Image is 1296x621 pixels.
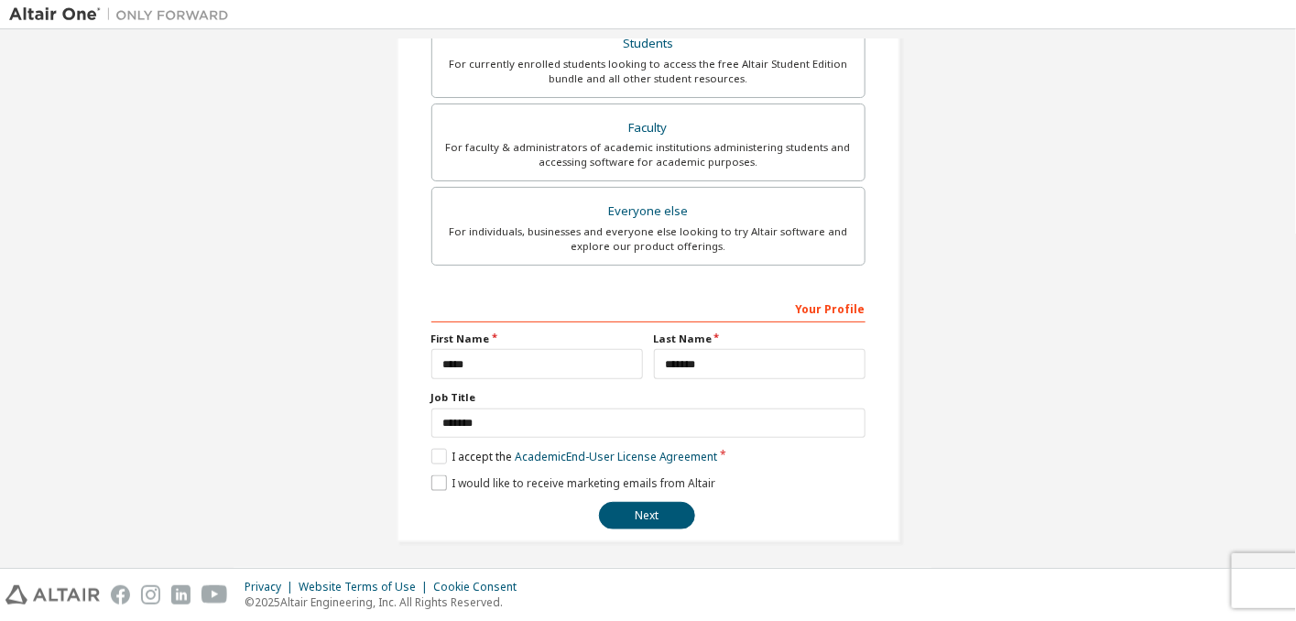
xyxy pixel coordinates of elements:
div: Students [443,31,854,57]
div: For individuals, businesses and everyone else looking to try Altair software and explore our prod... [443,224,854,254]
label: Last Name [654,332,866,346]
label: I would like to receive marketing emails from Altair [431,475,716,491]
div: Cookie Consent [433,580,528,594]
img: instagram.svg [141,585,160,605]
img: youtube.svg [201,585,228,605]
img: linkedin.svg [171,585,191,605]
img: altair_logo.svg [5,585,100,605]
label: I accept the [431,449,718,464]
img: facebook.svg [111,585,130,605]
div: Everyone else [443,199,854,224]
label: First Name [431,332,643,346]
div: Faculty [443,115,854,141]
div: For currently enrolled students looking to access the free Altair Student Edition bundle and all ... [443,57,854,86]
button: Next [599,502,695,529]
p: © 2025 Altair Engineering, Inc. All Rights Reserved. [245,594,528,610]
div: For faculty & administrators of academic institutions administering students and accessing softwa... [443,140,854,169]
label: Job Title [431,390,866,405]
div: Website Terms of Use [299,580,433,594]
div: Your Profile [431,293,866,322]
a: Academic End-User License Agreement [515,449,718,464]
img: Altair One [9,5,238,24]
div: Privacy [245,580,299,594]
